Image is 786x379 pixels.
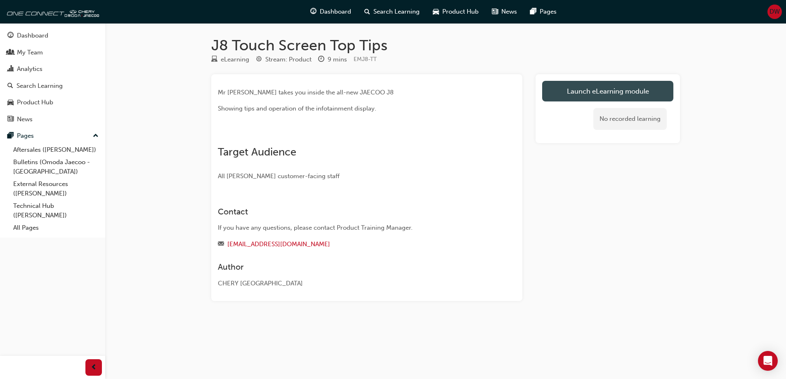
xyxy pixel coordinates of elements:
a: pages-iconPages [524,3,563,20]
div: Analytics [17,64,42,74]
span: pages-icon [7,132,14,140]
div: My Team [17,48,43,57]
img: oneconnect [4,3,99,20]
a: Aftersales ([PERSON_NAME]) [10,144,102,156]
div: Search Learning [17,81,63,91]
span: Search Learning [373,7,420,16]
span: people-icon [7,49,14,56]
span: chart-icon [7,66,14,73]
span: search-icon [7,82,13,90]
span: Dashboard [320,7,351,16]
span: News [501,7,517,16]
a: External Resources ([PERSON_NAME]) [10,178,102,200]
span: target-icon [256,56,262,64]
div: Dashboard [17,31,48,40]
a: Search Learning [3,78,102,94]
span: guage-icon [7,32,14,40]
div: eLearning [221,55,249,64]
button: DashboardMy TeamAnalyticsSearch LearningProduct HubNews [3,26,102,128]
span: Mr [PERSON_NAME] takes you inside the all-new JAECOO J8 [218,89,394,96]
div: CHERY [GEOGRAPHIC_DATA] [218,279,486,288]
span: car-icon [433,7,439,17]
div: No recorded learning [593,108,667,130]
a: search-iconSearch Learning [358,3,426,20]
span: clock-icon [318,56,324,64]
span: car-icon [7,99,14,106]
span: email-icon [218,241,224,248]
div: Stream: Product [265,55,312,64]
a: Technical Hub ([PERSON_NAME]) [10,200,102,221]
a: [EMAIL_ADDRESS][DOMAIN_NAME] [227,240,330,248]
div: Product Hub [17,98,53,107]
button: DW [767,5,782,19]
h1: J8 Touch Screen Top Tips [211,36,680,54]
div: News [17,115,33,124]
span: pages-icon [530,7,536,17]
h3: Contact [218,207,486,217]
a: Product Hub [3,95,102,110]
button: Pages [3,128,102,144]
a: Launch eLearning module [542,81,673,101]
div: Open Intercom Messenger [758,351,778,371]
a: All Pages [10,221,102,234]
span: Showing tips and operation of the infotainment display. [218,105,376,112]
a: News [3,112,102,127]
div: Duration [318,54,347,65]
span: news-icon [492,7,498,17]
span: Target Audience [218,146,296,158]
span: guage-icon [310,7,316,17]
a: guage-iconDashboard [304,3,358,20]
a: My Team [3,45,102,60]
span: learningResourceType_ELEARNING-icon [211,56,217,64]
div: If you have any questions, please contact Product Training Manager. [218,223,486,233]
a: Bulletins (Omoda Jaecoo - [GEOGRAPHIC_DATA]) [10,156,102,178]
span: Product Hub [442,7,479,16]
div: Pages [17,131,34,141]
div: Stream [256,54,312,65]
span: Learning resource code [354,56,377,63]
span: search-icon [364,7,370,17]
div: 9 mins [328,55,347,64]
span: Pages [540,7,557,16]
div: Type [211,54,249,65]
a: car-iconProduct Hub [426,3,485,20]
a: news-iconNews [485,3,524,20]
a: Analytics [3,61,102,77]
h3: Author [218,262,486,272]
span: DW [769,7,780,16]
span: prev-icon [91,363,97,373]
span: All [PERSON_NAME] customer-facing staff [218,172,340,180]
span: news-icon [7,116,14,123]
span: up-icon [93,131,99,141]
a: Dashboard [3,28,102,43]
div: Email [218,239,486,250]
